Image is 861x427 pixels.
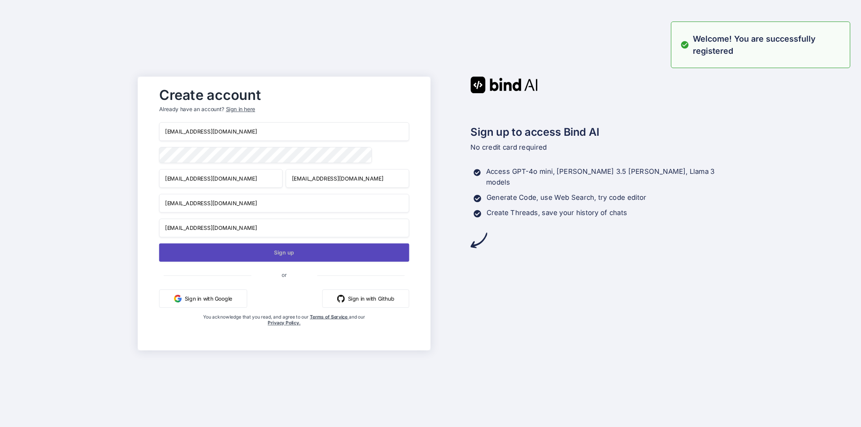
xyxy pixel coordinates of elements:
[322,289,409,308] button: Sign in with Github
[487,192,646,203] p: Generate Code, use Web Search, try code editor
[174,295,182,302] img: google
[159,194,409,213] input: Your company name
[226,106,255,113] div: Sign in here
[159,89,409,101] h2: Create account
[693,33,844,57] p: Welcome! You are successfully registered
[286,169,409,188] input: Last Name
[159,106,409,113] p: Already have an account?
[251,265,317,284] span: or
[310,314,349,319] a: Terms of Service
[470,77,538,93] img: Bind AI logo
[159,122,409,141] input: Email
[470,124,723,140] h2: Sign up to access Bind AI
[486,167,723,188] p: Access GPT-4o mini, [PERSON_NAME] 3.5 [PERSON_NAME], Llama 3 models
[470,232,487,249] img: arrow
[470,142,723,153] p: No credit card required
[268,320,300,326] a: Privacy Policy.
[680,33,689,57] img: alert
[159,219,409,237] input: Company website
[201,314,368,344] div: You acknowledge that you read, and agree to our and our
[159,289,247,308] button: Sign in with Google
[159,169,283,188] input: First Name
[487,207,627,218] p: Create Threads, save your history of chats
[159,243,409,262] button: Sign up
[337,295,345,302] img: github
